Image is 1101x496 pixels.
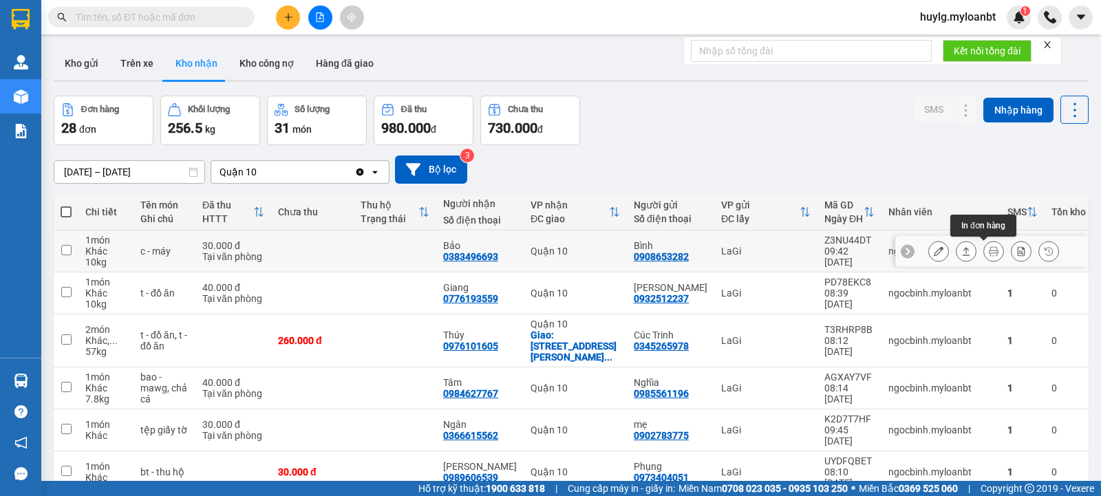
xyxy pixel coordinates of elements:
[54,161,204,183] input: Select a date range.
[531,319,620,330] div: Quận 10
[460,149,474,162] sup: 3
[1051,288,1086,299] div: 0
[1007,466,1038,477] div: 1
[381,120,431,136] span: 980.000
[395,155,467,184] button: Bộ lọc
[486,483,545,494] strong: 1900 633 818
[202,419,264,430] div: 30.000 đ
[164,47,228,80] button: Kho nhận
[85,461,127,472] div: 1 món
[1051,382,1086,393] div: 0
[634,282,707,293] div: Thanh
[202,293,264,304] div: Tại văn phòng
[188,105,230,114] div: Khối lượng
[524,194,627,230] th: Toggle SortBy
[443,330,517,341] div: Thúy
[714,194,817,230] th: Toggle SortBy
[537,124,543,135] span: đ
[347,12,356,22] span: aim
[340,6,364,30] button: aim
[275,120,290,136] span: 31
[899,483,958,494] strong: 0369 525 060
[14,55,28,69] img: warehouse-icon
[202,240,264,251] div: 30.000 đ
[1007,424,1038,435] div: 1
[888,382,994,393] div: ngocbinh.myloanbt
[888,206,994,217] div: Nhân viên
[1020,6,1030,16] sup: 1
[443,461,517,472] div: Tuấn Thanh
[431,124,436,135] span: đ
[1007,288,1038,299] div: 1
[278,335,347,346] div: 260.000 đ
[1043,40,1052,50] span: close
[54,96,153,145] button: Đơn hàng28đơn
[480,96,580,145] button: Chưa thu730.000đ
[81,105,119,114] div: Đơn hàng
[634,377,707,388] div: Nghĩa
[943,40,1031,62] button: Kết nối tổng đài
[109,47,164,80] button: Trên xe
[1007,382,1038,393] div: 1
[14,374,28,388] img: warehouse-icon
[308,6,332,30] button: file-add
[140,246,189,257] div: c - máy
[374,96,473,145] button: Đã thu980.000đ
[202,251,264,262] div: Tại văn phòng
[928,241,949,261] div: Sửa đơn hàng
[14,467,28,480] span: message
[202,377,264,388] div: 40.000 đ
[160,96,260,145] button: Khối lượng256.5kg
[284,12,293,22] span: plus
[85,235,127,246] div: 1 món
[824,288,875,310] div: 08:39 [DATE]
[634,240,707,251] div: Bình
[85,277,127,288] div: 1 món
[531,466,620,477] div: Quận 10
[85,393,127,405] div: 7.8 kg
[258,165,259,179] input: Selected Quận 10.
[909,8,1007,25] span: huylg.myloanbt
[531,330,620,363] div: Giao: số 1 đường Huyền Trân Công Chúa, bến thành, q1
[721,335,811,346] div: LaGi
[202,213,253,224] div: HTTT
[354,166,365,177] svg: Clear value
[824,324,875,335] div: T3RHRP8B
[488,120,537,136] span: 730.000
[370,166,381,177] svg: open
[888,246,994,257] div: ngocbinh.myloanbt
[721,200,800,211] div: VP gửi
[85,346,127,357] div: 57 kg
[76,10,238,25] input: Tìm tên, số ĐT hoặc mã đơn
[634,388,689,399] div: 0985561196
[1075,11,1087,23] span: caret-down
[531,200,609,211] div: VP nhận
[721,424,811,435] div: LaGi
[85,288,127,299] div: Khác
[443,430,498,441] div: 0366615562
[85,371,127,382] div: 1 món
[817,194,881,230] th: Toggle SortBy
[824,382,875,405] div: 08:14 [DATE]
[278,206,347,217] div: Chưa thu
[1051,206,1086,217] div: Tồn kho
[722,483,848,494] strong: 0708 023 035 - 0935 103 250
[202,388,264,399] div: Tại văn phòng
[85,257,127,268] div: 10 kg
[85,419,127,430] div: 1 món
[292,124,312,135] span: món
[57,12,67,22] span: search
[361,213,418,224] div: Trạng thái
[228,47,305,80] button: Kho công nợ
[85,472,127,483] div: Khác
[202,282,264,293] div: 40.000 đ
[568,481,675,496] span: Cung cấp máy in - giấy in:
[85,206,127,217] div: Chi tiết
[443,388,498,399] div: 0984627767
[1051,335,1086,346] div: 0
[140,424,189,435] div: tệp giấy tờ
[140,200,189,211] div: Tên món
[531,213,609,224] div: ĐC giao
[1007,335,1038,346] div: 1
[983,98,1054,122] button: Nhập hàng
